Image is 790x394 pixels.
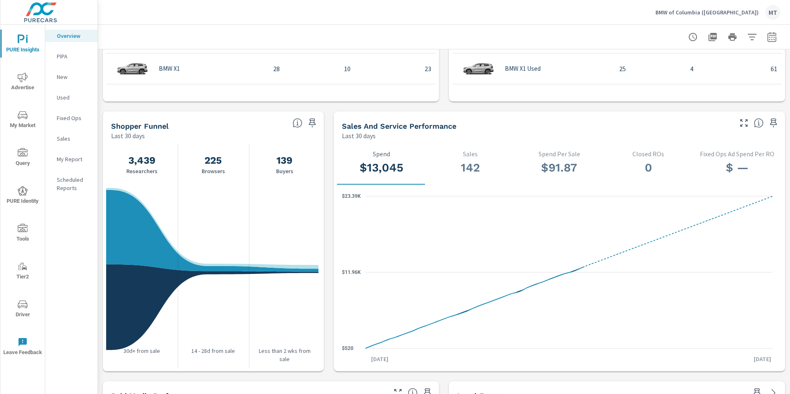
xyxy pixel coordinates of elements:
p: My Report [57,155,91,163]
h3: $13,045 [344,161,419,175]
p: Overview [57,32,91,40]
p: 10 [344,64,411,74]
span: Driver [3,299,42,320]
h3: $91.87 [521,161,597,175]
span: Query [3,148,42,168]
div: MT [765,5,780,20]
p: Spend [344,150,419,158]
h3: 142 [432,161,508,175]
p: Last 30 days [342,131,376,141]
span: Select a tab to understand performance over the selected time range. [754,118,764,128]
p: 23 [425,64,512,74]
p: New [57,73,91,81]
p: BMW X1 Used [505,65,541,72]
p: [DATE] [748,355,777,363]
span: Save this to your personalized report [767,116,780,130]
div: Overview [45,30,98,42]
p: Used [57,93,91,102]
p: BMW of Columbia ([GEOGRAPHIC_DATA]) [655,9,759,16]
span: PURE Identity [3,186,42,206]
p: BMW X1 [159,65,180,72]
p: Sales [57,134,91,143]
text: $11.96K [342,269,361,275]
h5: Sales and Service Performance [342,122,456,130]
p: 4 [690,64,757,74]
span: Tools [3,224,42,244]
span: Advertise [3,72,42,93]
span: Know where every customer is during their purchase journey. View customer activity from first cli... [293,118,302,128]
text: $520 [342,345,353,351]
button: Apply Filters [744,29,760,45]
p: 28 [273,64,331,74]
p: PIPA [57,52,91,60]
div: Scheduled Reports [45,174,98,194]
button: Make Fullscreen [737,116,750,130]
img: glamour [462,56,495,81]
span: Leave Feedback [3,337,42,357]
div: New [45,71,98,83]
img: glamour [116,56,149,81]
div: PIPA [45,50,98,63]
div: nav menu [0,25,45,365]
h3: $ — [699,161,775,175]
p: Sales [432,150,508,158]
p: Scheduled Reports [57,176,91,192]
div: Fixed Ops [45,112,98,124]
h5: Shopper Funnel [111,122,169,130]
span: My Market [3,110,42,130]
p: [DATE] [365,355,394,363]
span: Save this to your personalized report [306,116,319,130]
p: Closed ROs [610,150,686,158]
p: Fixed Ops [57,114,91,122]
text: $23.39K [342,193,361,199]
div: Sales [45,132,98,145]
div: Used [45,91,98,104]
button: Print Report [724,29,741,45]
p: 25 [619,64,677,74]
div: My Report [45,153,98,165]
p: Last 30 days [111,131,145,141]
button: Select Date Range [764,29,780,45]
button: "Export Report to PDF" [704,29,721,45]
h3: 0 [610,161,686,175]
p: Spend Per Sale [521,150,597,158]
p: Fixed Ops Ad Spend Per RO [699,150,775,158]
span: Tier2 [3,262,42,282]
span: PURE Insights [3,35,42,55]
